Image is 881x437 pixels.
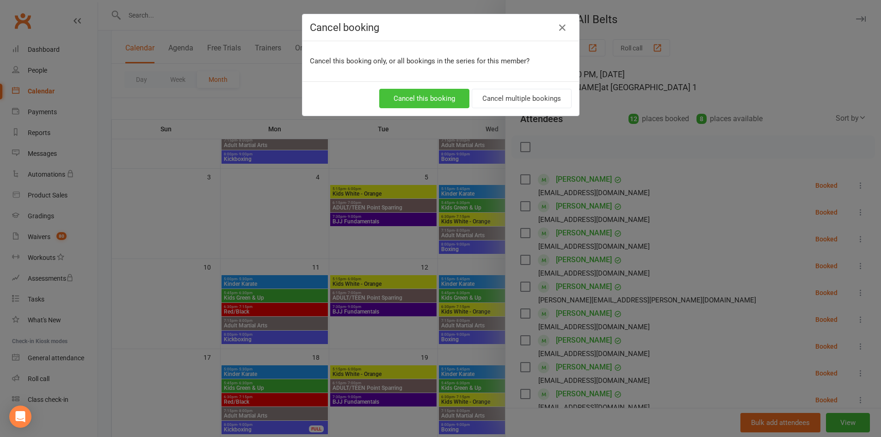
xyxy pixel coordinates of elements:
[9,406,31,428] div: Open Intercom Messenger
[310,55,572,67] p: Cancel this booking only, or all bookings in the series for this member?
[555,20,570,35] button: Close
[472,89,572,108] button: Cancel multiple bookings
[310,22,572,33] h4: Cancel booking
[379,89,469,108] button: Cancel this booking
